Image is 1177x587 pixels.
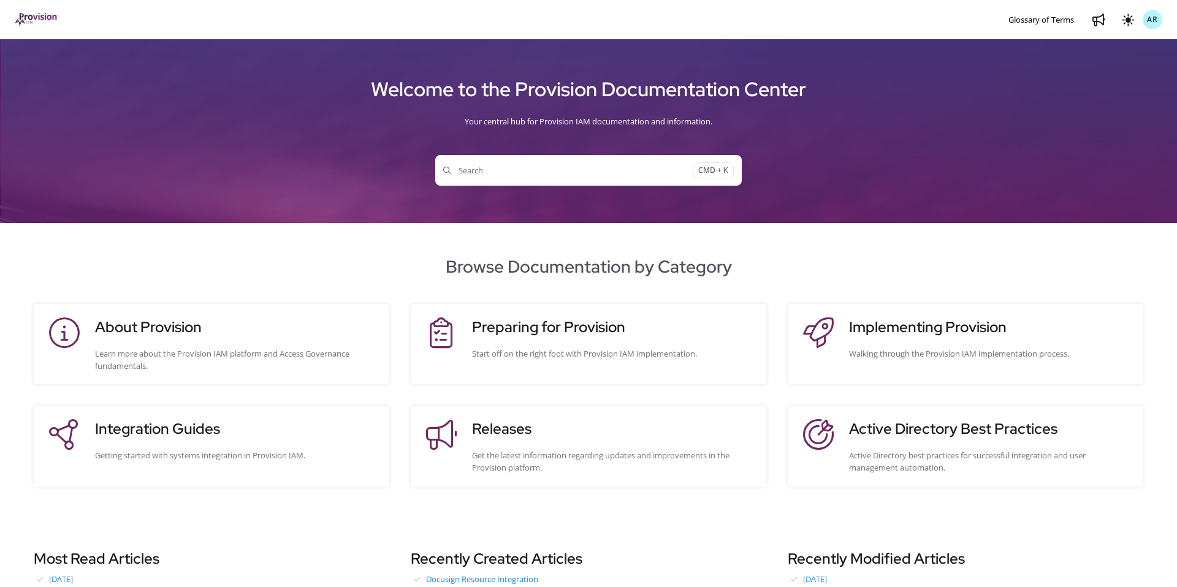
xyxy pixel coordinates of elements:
a: Whats new [1089,10,1108,29]
a: Preparing for ProvisionStart off on the right foot with Provision IAM implementation. [423,316,754,372]
h3: Preparing for Provision [472,316,754,338]
div: Active Directory best practices for successful integration and user management automation. [849,449,1131,474]
span: CMD + K [693,162,734,179]
button: SearchCMD + K [435,155,742,186]
a: Project logo [15,13,58,27]
h3: Most Read Articles [34,548,389,570]
div: Your central hub for Provision IAM documentation and information. [15,106,1162,137]
h3: Releases [472,418,754,440]
h3: Active Directory Best Practices [849,418,1131,440]
h3: About Provision [95,316,377,338]
a: Active Directory Best PracticesActive Directory best practices for successful integration and use... [800,418,1131,474]
div: Getting started with systems integration in Provision IAM. [95,449,377,461]
h1: Welcome to the Provision Documentation Center [15,73,1162,106]
button: Theme options [1118,10,1138,29]
span: Search [443,164,693,176]
a: ReleasesGet the latest information regarding updates and improvements in the Provision platform. [423,418,754,474]
div: Get the latest information regarding updates and improvements in the Provision platform. [472,449,754,474]
div: Start off on the right foot with Provision IAM implementation. [472,347,754,360]
h3: Integration Guides [95,418,377,440]
div: Learn more about the Provision IAM platform and Access Governance fundamentals. [95,347,377,372]
img: brand logo [15,13,58,26]
a: Implementing ProvisionWalking through the Provision IAM implementation process. [800,316,1131,372]
h2: Browse Documentation by Category [15,254,1162,279]
a: About ProvisionLearn more about the Provision IAM platform and Access Governance fundamentals. [46,316,377,372]
a: Integration GuidesGetting started with systems integration in Provision IAM. [46,418,377,474]
span: AR [1147,14,1158,26]
h3: Recently Created Articles [411,548,766,570]
span: Glossary of Terms [1008,14,1074,25]
h3: Implementing Provision [849,316,1131,338]
button: AR [1143,10,1162,29]
div: Walking through the Provision IAM implementation process. [849,347,1131,360]
h3: Recently Modified Articles [788,548,1143,570]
